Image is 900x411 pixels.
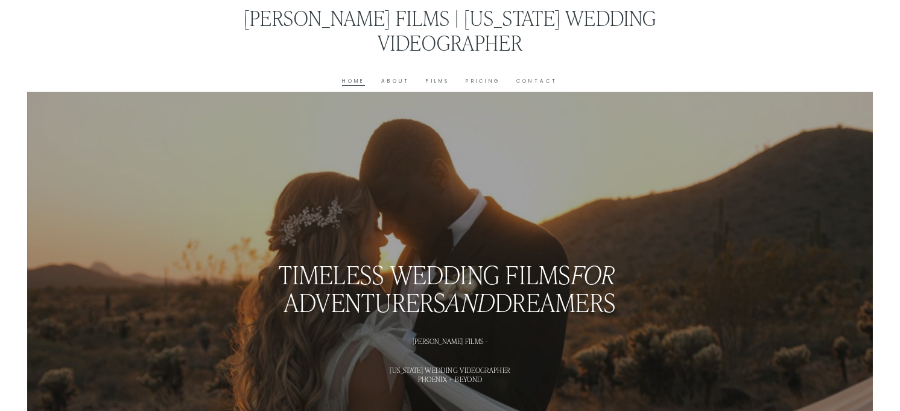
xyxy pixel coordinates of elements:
h1: [PERSON_NAME] FILMS - [88,337,812,345]
em: for [571,258,616,290]
a: Films [426,77,449,86]
h1: [US_STATE] WEDDING VIDEOGRAPHER PHOENIX + BEYOND [88,366,812,383]
a: Pricing [466,77,500,86]
h2: timeless wedding films ADVENTURERS DREAMERS [88,260,812,316]
em: and [446,285,495,318]
a: About [381,77,410,86]
a: Contact [516,77,558,86]
a: Home [342,77,365,86]
a: [PERSON_NAME] Films | [US_STATE] Wedding Videographer [244,4,657,56]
